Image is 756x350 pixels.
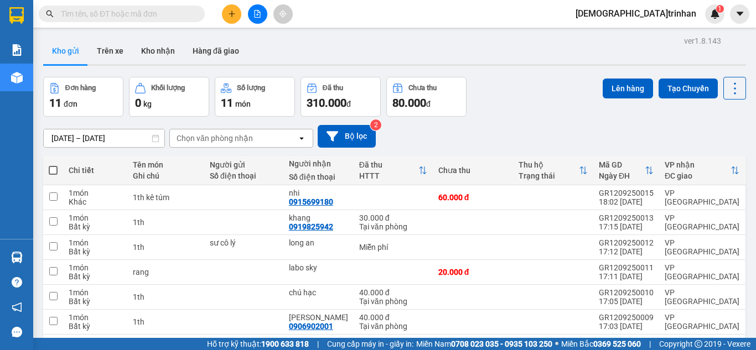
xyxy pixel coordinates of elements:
[327,338,413,350] span: Cung cấp máy in - giấy in:
[65,84,96,92] div: Đơn hàng
[561,338,641,350] span: Miền Bắc
[69,213,122,222] div: 1 món
[359,243,427,252] div: Miễn phí
[599,189,654,197] div: GR1209250015
[69,247,122,256] div: Bất kỳ
[359,313,427,322] div: 40.000 đ
[665,313,739,331] div: VP [GEOGRAPHIC_DATA]
[599,213,654,222] div: GR1209250013
[599,238,654,247] div: GR1209250012
[649,338,651,350] span: |
[599,263,654,272] div: GR1209250011
[11,252,23,263] img: warehouse-icon
[69,238,122,247] div: 1 món
[69,338,122,347] div: 1 món
[359,297,427,306] div: Tại văn phòng
[11,44,23,56] img: solution-icon
[659,79,718,98] button: Tạo Chuyến
[289,159,348,168] div: Người nhận
[43,77,123,117] button: Đơn hàng11đơn
[359,171,418,180] div: HTTT
[12,327,22,337] span: message
[133,292,198,301] div: 1th
[318,125,376,148] button: Bộ lọc
[289,197,333,206] div: 0915699180
[307,96,346,109] span: 310.000
[133,160,198,169] div: Tên món
[359,160,418,169] div: Đã thu
[222,4,241,24] button: plus
[289,338,348,347] div: tuấn tc
[69,272,122,281] div: Bất kỳ
[46,10,54,18] span: search
[438,193,508,202] div: 60.000 đ
[289,322,333,331] div: 0906902001
[261,339,309,348] strong: 1900 633 818
[438,166,508,175] div: Chưa thu
[279,10,287,18] span: aim
[359,213,427,222] div: 30.000 đ
[12,302,22,312] span: notification
[392,96,426,109] span: 80.000
[593,156,659,185] th: Toggle SortBy
[61,8,191,20] input: Tìm tên, số ĐT hoặc mã đơn
[9,7,24,24] img: logo-vxr
[665,288,739,306] div: VP [GEOGRAPHIC_DATA]
[599,197,654,206] div: 18:02 [DATE]
[386,77,467,117] button: Chưa thu80.000đ
[133,268,198,276] div: rang
[207,338,309,350] span: Hỗ trợ kỹ thuật:
[599,297,654,306] div: 17:05 [DATE]
[695,340,702,348] span: copyright
[665,238,739,256] div: VP [GEOGRAPHIC_DATA]
[567,7,705,20] span: [DEMOGRAPHIC_DATA]trinhan
[323,84,343,92] div: Đã thu
[408,84,437,92] div: Chưa thu
[370,119,381,130] sup: 2
[43,38,88,64] button: Kho gửi
[289,238,348,247] div: long an
[603,79,653,98] button: Lên hàng
[710,9,720,19] img: icon-new-feature
[735,9,745,19] span: caret-down
[132,38,184,64] button: Kho nhận
[426,100,431,108] span: đ
[359,288,427,297] div: 40.000 đ
[133,218,198,227] div: 1th
[184,38,248,64] button: Hàng đã giao
[289,173,348,181] div: Số điện thoại
[215,77,295,117] button: Số lượng11món
[133,171,198,180] div: Ghi chú
[416,338,552,350] span: Miền Nam
[12,277,22,288] span: question-circle
[359,322,427,331] div: Tại văn phòng
[665,263,739,281] div: VP [GEOGRAPHIC_DATA]
[44,129,164,147] input: Select a date range.
[289,222,333,231] div: 0919825942
[665,160,731,169] div: VP nhận
[716,5,724,13] sup: 1
[69,263,122,272] div: 1 món
[69,189,122,197] div: 1 món
[665,171,731,180] div: ĐC giao
[555,342,558,346] span: ⚪️
[519,160,579,169] div: Thu hộ
[297,134,306,143] svg: open
[69,166,122,175] div: Chi tiết
[599,338,654,347] div: GR1209250008
[593,339,641,348] strong: 0369 525 060
[135,96,141,109] span: 0
[438,268,508,276] div: 20.000 đ
[69,322,122,331] div: Bất kỳ
[177,133,253,144] div: Chọn văn phòng nhận
[718,5,722,13] span: 1
[88,38,132,64] button: Trên xe
[599,222,654,231] div: 17:15 [DATE]
[69,288,122,297] div: 1 món
[289,189,348,197] div: nhi
[210,238,278,247] div: sư cô lý
[599,247,654,256] div: 17:12 [DATE]
[64,100,77,108] span: đơn
[221,96,233,109] span: 11
[289,213,348,222] div: khang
